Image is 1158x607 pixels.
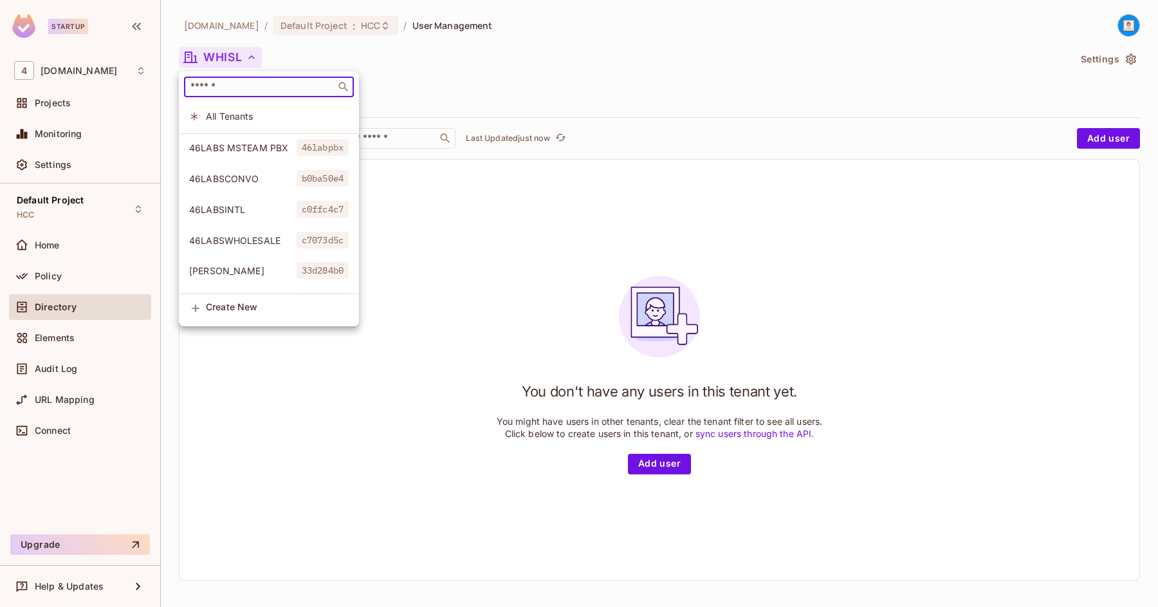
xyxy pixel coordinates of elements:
[189,234,297,247] span: 46LABSWHOLESALE
[297,262,349,279] span: 33d284b0
[297,232,349,248] span: c7073d5c
[206,110,349,122] span: All Tenants
[297,293,349,310] span: 8ad48b8a
[189,265,297,277] span: [PERSON_NAME]
[179,165,359,192] div: Show only users with a role in this tenant: 46LABSCONVO
[179,288,359,315] div: Show only users with a role in this tenant: ACEPEAK
[179,227,359,254] div: Show only users with a role in this tenant: 46LABSWHOLESALE
[179,196,359,223] div: Show only users with a role in this tenant: 46LABSINTL
[179,134,359,162] div: Show only users with a role in this tenant: 46LABS MSTEAM PBX
[297,139,349,156] span: 46labpbx
[189,142,297,154] span: 46LABS MSTEAM PBX
[297,170,349,187] span: b0ba50e4
[189,173,297,185] span: 46LABSCONVO
[297,201,349,218] span: c0ffc4c7
[179,257,359,285] div: Show only users with a role in this tenant: ABBOTT
[206,302,349,312] span: Create New
[189,203,297,216] span: 46LABSINTL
